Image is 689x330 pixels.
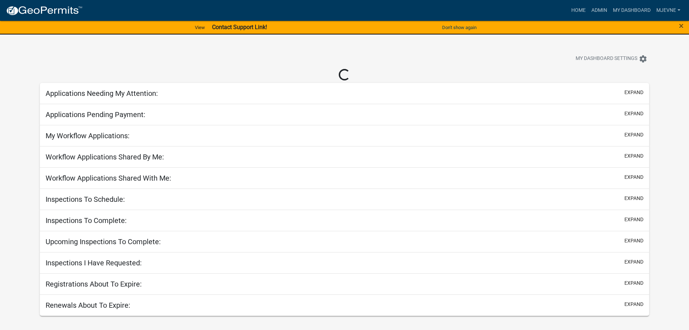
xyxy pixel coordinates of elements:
[439,22,479,33] button: Don't show again
[570,52,653,66] button: My Dashboard Settingssettings
[624,216,643,223] button: expand
[624,89,643,96] button: expand
[624,152,643,160] button: expand
[576,55,637,63] span: My Dashboard Settings
[46,216,127,225] h5: Inspections To Complete:
[624,173,643,181] button: expand
[624,237,643,245] button: expand
[46,259,142,267] h5: Inspections I Have Requested:
[46,153,164,161] h5: Workflow Applications Shared By Me:
[624,110,643,117] button: expand
[624,279,643,287] button: expand
[46,237,161,246] h5: Upcoming Inspections To Complete:
[610,4,653,17] a: My Dashboard
[624,301,643,308] button: expand
[46,131,130,140] h5: My Workflow Applications:
[639,55,647,63] i: settings
[46,174,171,182] h5: Workflow Applications Shared With Me:
[624,131,643,139] button: expand
[46,195,125,204] h5: Inspections To Schedule:
[589,4,610,17] a: Admin
[679,22,684,30] button: Close
[46,301,130,310] h5: Renewals About To Expire:
[46,280,142,288] h5: Registrations About To Expire:
[46,110,145,119] h5: Applications Pending Payment:
[653,4,683,17] a: MJevne
[624,195,643,202] button: expand
[212,24,267,31] strong: Contact Support Link!
[46,89,158,98] h5: Applications Needing My Attention:
[192,22,208,33] a: View
[679,21,684,31] span: ×
[568,4,589,17] a: Home
[624,258,643,266] button: expand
